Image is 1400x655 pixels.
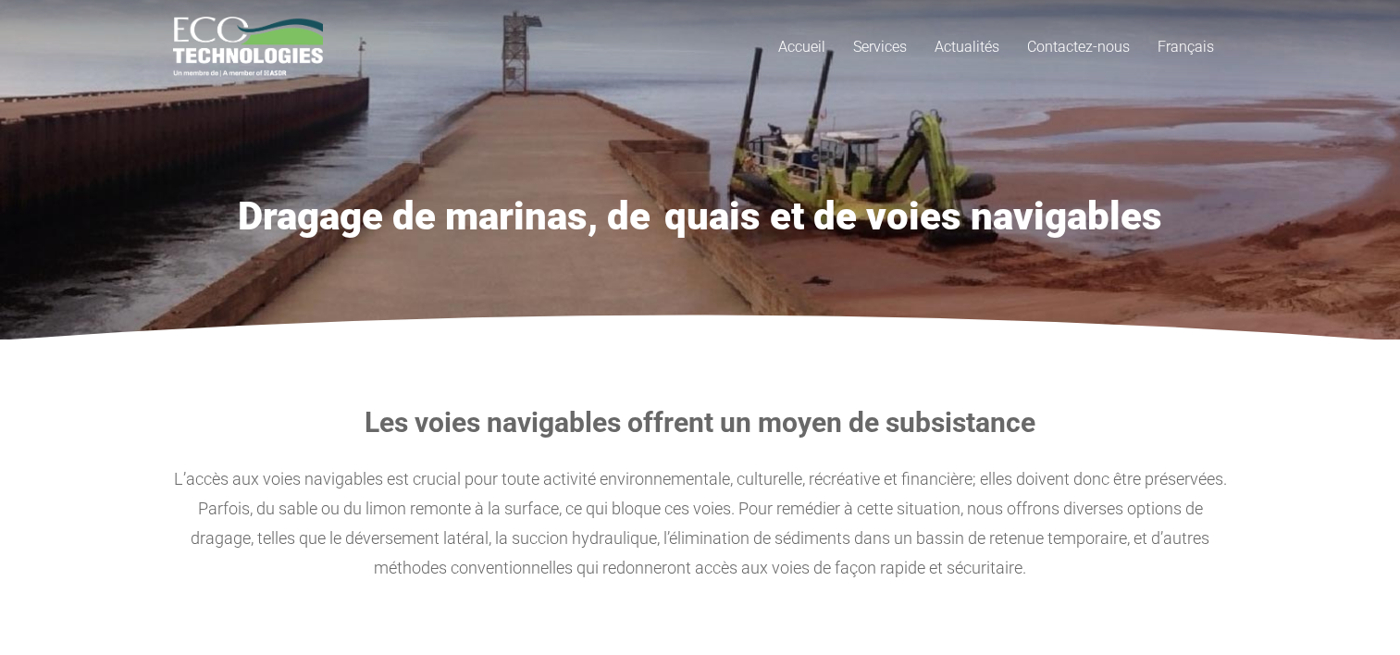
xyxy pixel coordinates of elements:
[935,38,999,56] span: Actualités
[365,406,1035,439] strong: Les voies navigables offrent un moyen de subsistance
[173,464,1228,583] p: L’accès aux voies navigables est crucial pour toute activité environnementale, culturelle, récréa...
[1158,38,1214,56] span: Français
[778,38,825,56] span: Accueil
[173,193,1228,240] h1: Dragage de marinas, de quais et de voies navigables
[853,38,907,56] span: Services
[1027,38,1130,56] span: Contactez-nous
[173,17,324,77] a: logo_EcoTech_ASDR_RGB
